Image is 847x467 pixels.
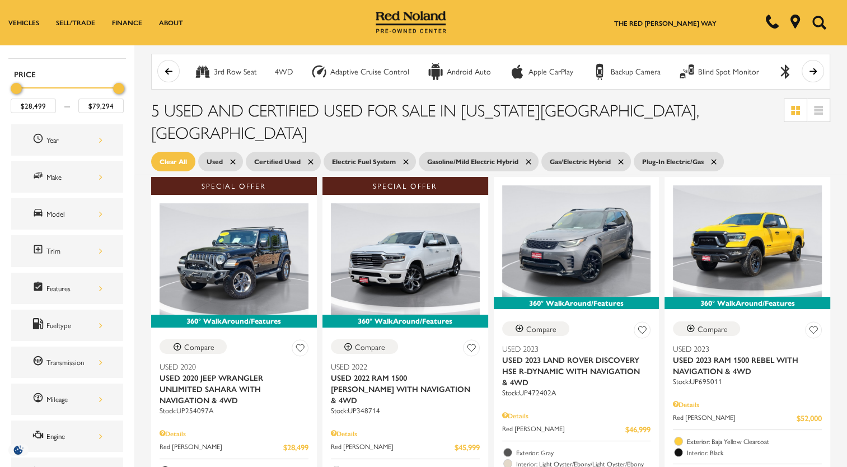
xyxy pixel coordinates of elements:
[331,361,480,405] a: Used 2022Used 2022 Ram 1500 [PERSON_NAME] With Navigation & 4WD
[32,207,46,221] span: Model
[322,315,488,327] div: 360° WalkAround/Features
[151,97,699,144] span: 5 Used and Certified Used for Sale in [US_STATE][GEOGRAPHIC_DATA], [GEOGRAPHIC_DATA]
[46,245,102,257] div: Trim
[634,321,651,342] button: Save Vehicle
[331,203,480,315] img: 2022 Ram 1500 Laramie Longhorn
[311,63,327,80] div: Adaptive Cruise Control
[151,177,317,195] div: Special Offer
[673,343,813,354] span: Used 2023
[331,405,480,415] div: Stock : UP348714
[32,244,46,258] span: Trim
[625,423,651,435] span: $46,999
[698,324,728,334] div: Compare
[160,405,308,415] div: Stock : UP254097A
[11,161,123,193] div: MakeMake
[447,67,491,77] div: Android Auto
[502,185,651,297] img: 2023 Land Rover Discovery HSE R-Dynamic
[331,361,471,372] span: Used 2022
[46,134,102,146] div: Year
[32,392,46,407] span: Mileage
[550,155,611,169] span: Gas/Electric Hybrid
[673,399,822,409] div: Pricing Details - Used 2023 Ram 1500 Rebel With Navigation & 4WD
[614,18,717,28] a: The Red [PERSON_NAME] Way
[160,441,308,453] a: Red [PERSON_NAME] $28,499
[32,355,46,370] span: Transmission
[46,208,102,220] div: Model
[6,444,31,456] section: Click to Open Cookie Consent Modal
[502,423,626,435] span: Red [PERSON_NAME]
[673,343,822,376] a: Used 2023Used 2023 Ram 1500 Rebel With Navigation & 4WD
[673,185,822,297] img: 2023 Ram 1500 Rebel
[331,372,471,405] span: Used 2022 Ram 1500 [PERSON_NAME] With Navigation & 4WD
[463,339,480,360] button: Save Vehicle
[502,423,651,435] a: Red [PERSON_NAME] $46,999
[11,347,123,378] div: TransmissionTransmission
[502,321,569,336] button: Compare Vehicle
[160,339,227,354] button: Compare Vehicle
[305,60,415,83] button: Adaptive Cruise ControlAdaptive Cruise Control
[11,421,123,452] div: EngineEngine
[509,63,526,80] div: Apple CarPlay
[151,315,317,327] div: 360° WalkAround/Features
[673,412,797,424] span: Red [PERSON_NAME]
[269,60,299,83] button: 4WD
[113,83,124,94] div: Maximum Price
[802,60,824,82] button: scroll right
[331,441,480,453] a: Red [PERSON_NAME] $45,999
[32,429,46,443] span: Engine
[611,67,661,77] div: Backup Camera
[502,410,651,421] div: Pricing Details - Used 2023 Land Rover Discovery HSE R-Dynamic With Navigation & 4WD
[331,441,455,453] span: Red [PERSON_NAME]
[160,441,283,453] span: Red [PERSON_NAME]
[6,444,31,456] img: Opt-Out Icon
[672,60,765,83] button: Blind Spot MonitorBlind Spot Monitor
[322,177,488,195] div: Special Offer
[214,67,257,77] div: 3rd Row Seat
[11,198,123,230] div: ModelModel
[11,273,123,304] div: FeaturesFeatures
[184,342,214,352] div: Compare
[494,297,659,309] div: 360° WalkAround/Features
[502,387,651,398] div: Stock : UP472402A
[673,376,822,386] div: Stock : UP695011
[46,356,102,368] div: Transmission
[32,318,46,333] span: Fueltype
[502,354,643,387] span: Used 2023 Land Rover Discovery HSE R-Dynamic With Navigation & 4WD
[332,155,396,169] span: Electric Fuel System
[207,155,223,169] span: Used
[11,384,123,415] div: MileageMileage
[292,339,308,360] button: Save Vehicle
[503,60,579,83] button: Apple CarPlayApple CarPlay
[11,235,123,267] div: TrimTrim
[673,354,813,376] span: Used 2023 Ram 1500 Rebel With Navigation & 4WD
[687,447,822,458] span: Interior: Black
[46,393,102,405] div: Mileage
[11,124,123,156] div: YearYear
[805,321,822,342] button: Save Vehicle
[32,281,46,296] span: Features
[14,69,120,79] h5: Price
[585,60,667,83] button: Backup CameraBackup Camera
[673,412,822,424] a: Red [PERSON_NAME] $52,000
[421,60,497,83] button: Android AutoAndroid Auto
[516,447,651,458] span: Exterior: Gray
[46,430,102,442] div: Engine
[78,99,124,113] input: Maximum
[673,321,740,336] button: Compare Vehicle
[11,79,124,113] div: Price
[771,60,835,83] button: Bluetooth
[254,155,301,169] span: Certified Used
[188,60,263,83] button: 3rd Row Seat3rd Row Seat
[283,441,308,453] span: $28,499
[355,342,385,352] div: Compare
[11,99,56,113] input: Minimum
[160,361,308,405] a: Used 2020Used 2020 Jeep Wrangler Unlimited Sahara With Navigation & 4WD
[797,412,822,424] span: $52,000
[777,63,794,80] div: Bluetooth
[32,133,46,147] span: Year
[642,155,704,169] span: Plug-In Electric/Gas
[808,1,830,44] button: Open the search field
[526,324,556,334] div: Compare
[46,282,102,295] div: Features
[160,155,187,169] span: Clear All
